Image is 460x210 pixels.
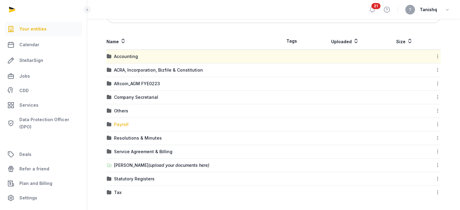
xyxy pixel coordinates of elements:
span: Refer a friend [19,165,49,173]
span: Jobs [19,73,30,80]
span: CDD [19,87,29,94]
a: CDD [5,85,82,97]
img: folder.svg [107,54,112,59]
img: folder.svg [107,95,112,100]
a: Calendar [5,37,82,52]
img: folder.svg [107,122,112,127]
div: Company Secretarial [114,94,158,100]
th: Name [106,33,274,50]
button: T [405,5,415,15]
span: Your entities [19,25,47,33]
span: (upload your documents here) [148,163,209,168]
span: Data Protection Officer (DPO) [19,116,80,131]
span: 21 [371,3,380,9]
span: Services [19,102,38,109]
th: Tags [274,33,310,50]
a: Jobs [5,69,82,83]
span: T [409,8,412,11]
img: folder.svg [107,68,112,73]
div: Service Agreement & Billing [114,149,172,155]
a: Deals [5,147,82,162]
img: folder.svg [107,108,112,113]
span: Plan and Billing [19,180,52,187]
a: Services [5,98,82,112]
span: Deals [19,151,31,158]
img: folder.svg [107,81,112,86]
a: Refer a friend [5,162,82,176]
a: Plan and Billing [5,176,82,191]
img: folder-upload.svg [107,163,112,168]
th: Uploaded [309,33,380,50]
img: folder.svg [107,149,112,154]
div: Others [114,108,128,114]
span: Calendar [19,41,39,48]
div: Resolutions & Minutes [114,135,162,141]
img: folder.svg [107,190,112,195]
a: StellarSign [5,53,82,68]
th: Size [380,33,428,50]
a: Data Protection Officer (DPO) [5,114,82,133]
span: Tanishq [420,6,437,13]
div: Payroll [114,121,129,128]
div: ACRA, Incorporation, Bizfile & Constitution [114,67,203,73]
img: folder.svg [107,136,112,141]
a: Settings [5,191,82,205]
div: Altcoin_AGM FYE0223 [114,81,160,87]
div: Accounting [114,53,138,60]
div: Tax [114,189,122,195]
div: Statutory Registers [114,176,155,182]
iframe: Chat Widget [351,140,460,210]
a: Your entities [5,22,82,36]
span: StellarSign [19,57,43,64]
img: folder.svg [107,176,112,181]
span: Settings [19,194,37,202]
div: [PERSON_NAME] [114,162,209,168]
